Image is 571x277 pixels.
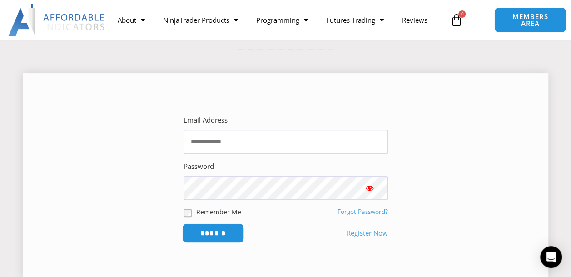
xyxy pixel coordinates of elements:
[196,207,241,217] label: Remember Me
[109,10,446,30] nav: Menu
[504,13,556,27] span: MEMBERS AREA
[247,10,317,30] a: Programming
[436,7,476,33] a: 0
[458,10,466,18] span: 0
[347,227,388,240] a: Register Now
[494,7,566,33] a: MEMBERS AREA
[154,10,247,30] a: NinjaTrader Products
[8,4,106,36] img: LogoAI | Affordable Indicators – NinjaTrader
[184,114,228,127] label: Email Address
[184,160,214,173] label: Password
[317,10,393,30] a: Futures Trading
[109,10,154,30] a: About
[540,246,562,268] div: Open Intercom Messenger
[338,208,388,216] a: Forgot Password?
[352,176,388,200] button: Show password
[393,10,437,30] a: Reviews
